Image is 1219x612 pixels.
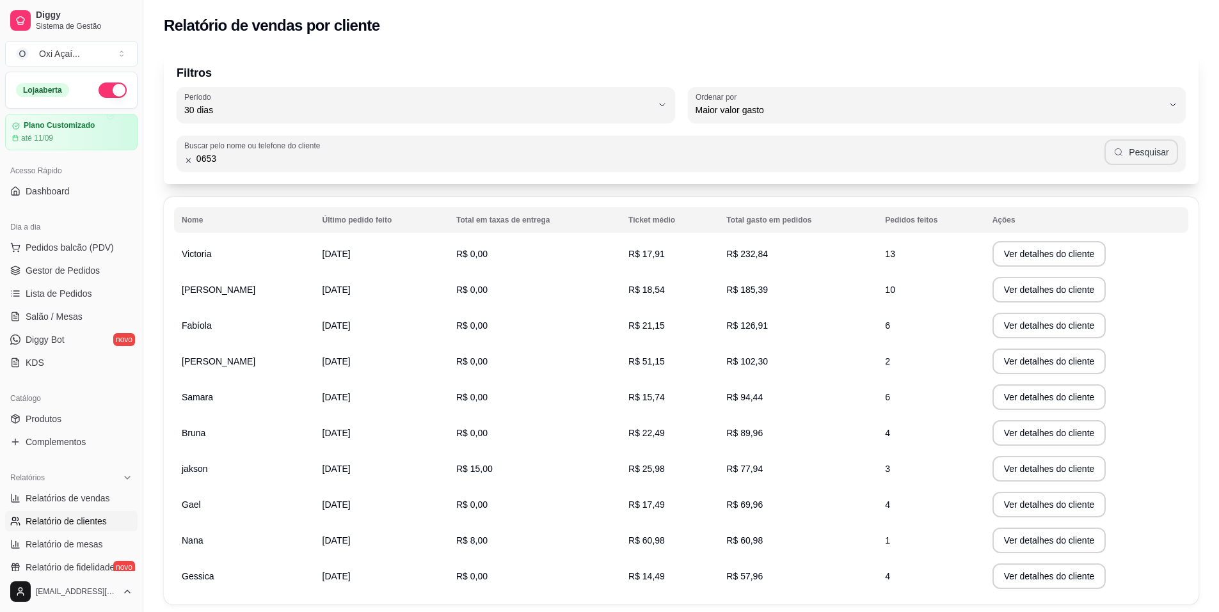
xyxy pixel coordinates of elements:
div: Dia a dia [5,217,138,237]
span: [DATE] [323,285,351,295]
span: [DATE] [323,249,351,259]
span: Fabíola [182,320,212,331]
span: Gestor de Pedidos [26,264,100,277]
div: Acesso Rápido [5,161,138,181]
span: 4 [885,499,890,510]
span: R$ 0,00 [456,499,488,510]
button: Ver detalhes do cliente [992,528,1106,553]
button: Ordenar porMaior valor gasto [688,87,1186,123]
span: R$ 0,00 [456,320,488,331]
button: Ver detalhes do cliente [992,349,1106,374]
label: Período [184,91,215,102]
span: R$ 0,00 [456,356,488,366]
span: 13 [885,249,895,259]
a: Relatórios de vendas [5,488,138,508]
span: 3 [885,464,890,474]
span: R$ 89,96 [726,428,763,438]
th: Total em taxas de entrega [449,207,621,233]
a: Produtos [5,409,138,429]
a: Plano Customizadoaté 11/09 [5,114,138,150]
span: Complementos [26,435,86,448]
th: Último pedido feito [315,207,449,233]
span: R$ 232,84 [726,249,768,259]
button: Ver detalhes do cliente [992,563,1106,589]
span: Samara [182,392,213,402]
th: Pedidos feitos [877,207,984,233]
span: [DATE] [323,464,351,474]
span: R$ 69,96 [726,499,763,510]
span: R$ 0,00 [456,392,488,402]
span: 6 [885,320,890,331]
a: Relatório de mesas [5,534,138,554]
span: 30 dias [184,104,652,116]
span: R$ 51,15 [628,356,665,366]
span: R$ 94,44 [726,392,763,402]
a: Diggy Botnovo [5,329,138,350]
span: [PERSON_NAME] [182,285,255,295]
span: 1 [885,535,890,545]
button: Ver detalhes do cliente [992,456,1106,482]
button: Ver detalhes do cliente [992,241,1106,267]
a: Lista de Pedidos [5,283,138,304]
span: [PERSON_NAME] [182,356,255,366]
span: R$ 15,00 [456,464,493,474]
span: R$ 126,91 [726,320,768,331]
span: R$ 18,54 [628,285,665,295]
button: Select a team [5,41,138,67]
span: [DATE] [323,535,351,545]
button: Pesquisar [1104,139,1178,165]
span: Produtos [26,412,61,425]
th: Total gasto em pedidos [719,207,877,233]
span: [EMAIL_ADDRESS][DOMAIN_NAME] [36,586,117,597]
p: Filtros [177,64,1186,82]
span: Pedidos balcão (PDV) [26,241,114,254]
span: R$ 25,98 [628,464,665,474]
span: R$ 8,00 [456,535,488,545]
span: R$ 17,91 [628,249,665,259]
span: [DATE] [323,320,351,331]
span: R$ 22,49 [628,428,665,438]
article: Plano Customizado [24,121,95,130]
div: Oxi Açaí ... [39,47,80,60]
th: Ações [985,207,1188,233]
span: Relatório de fidelidade [26,561,115,574]
a: Salão / Mesas [5,306,138,327]
a: Complementos [5,432,138,452]
a: Relatório de fidelidadenovo [5,557,138,577]
span: R$ 60,98 [726,535,763,545]
span: jakson [182,464,207,474]
span: [DATE] [323,428,351,438]
span: Lista de Pedidos [26,287,92,300]
a: Dashboard [5,181,138,201]
span: R$ 15,74 [628,392,665,402]
span: R$ 0,00 [456,571,488,581]
span: Bruna [182,428,205,438]
span: 4 [885,571,890,581]
button: Período30 dias [177,87,675,123]
span: Maior valor gasto [696,104,1163,116]
span: 2 [885,356,890,366]
span: O [16,47,29,60]
a: KDS [5,352,138,373]
a: Gestor de Pedidos [5,260,138,281]
label: Buscar pelo nome ou telefone do cliente [184,140,324,151]
label: Ordenar por [696,91,741,102]
button: Alterar Status [99,82,127,98]
span: R$ 0,00 [456,285,488,295]
span: Salão / Mesas [26,310,83,323]
a: DiggySistema de Gestão [5,5,138,36]
span: R$ 60,98 [628,535,665,545]
span: 6 [885,392,890,402]
a: Relatório de clientes [5,511,138,531]
span: Relatório de clientes [26,515,107,528]
span: R$ 77,94 [726,464,763,474]
button: Ver detalhes do cliente [992,492,1106,517]
span: Relatório de mesas [26,538,103,551]
span: R$ 0,00 [456,249,488,259]
span: Gessica [182,571,214,581]
span: [DATE] [323,356,351,366]
input: Buscar pelo nome ou telefone do cliente [193,152,1104,165]
span: Relatórios [10,473,45,483]
th: Ticket médio [621,207,719,233]
span: Victoria [182,249,211,259]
